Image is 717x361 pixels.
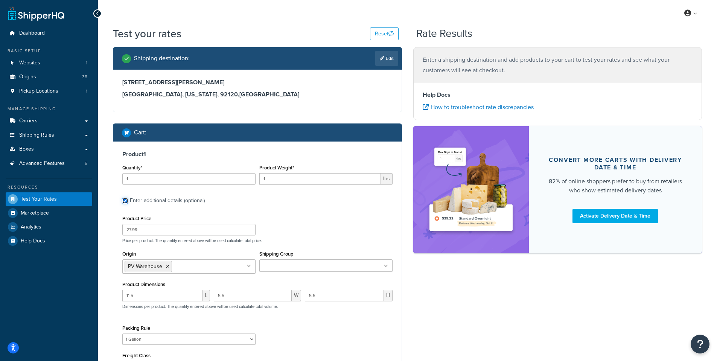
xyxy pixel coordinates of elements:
[6,234,92,248] a: Help Docs
[19,30,45,37] span: Dashboard
[19,146,34,152] span: Boxes
[6,70,92,84] a: Origins38
[122,282,165,287] label: Product Dimensions
[202,290,210,301] span: L
[19,74,36,80] span: Origins
[6,128,92,142] a: Shipping Rules
[375,51,398,66] a: Edit
[113,26,181,41] h1: Test your rates
[6,56,92,70] li: Websites
[425,137,518,242] img: feature-image-ddt-36eae7f7280da8017bfb280eaccd9c446f90b1fe08728e4019434db127062ab4.png
[6,192,92,206] a: Test Your Rates
[128,262,162,270] span: PV Warehouse
[19,88,58,94] span: Pickup Locations
[6,56,92,70] a: Websites1
[122,325,150,331] label: Packing Rule
[21,210,49,216] span: Marketplace
[370,27,399,40] button: Reset
[259,173,381,184] input: 0.00
[416,28,472,40] h2: Rate Results
[120,238,394,243] p: Price per product. The quantity entered above will be used calculate total price.
[86,88,87,94] span: 1
[6,142,92,156] a: Boxes
[6,114,92,128] a: Carriers
[6,184,92,190] div: Resources
[259,165,294,171] label: Product Weight*
[572,209,658,223] a: Activate Delivery Date & Time
[122,165,142,171] label: Quantity*
[6,206,92,220] a: Marketplace
[122,79,393,86] h3: [STREET_ADDRESS][PERSON_NAME]
[122,216,151,221] label: Product Price
[120,304,278,309] p: Dimensions per product. The quantity entered above will be used calculate total volume.
[423,55,693,76] p: Enter a shipping destination and add products to your cart to test your rates and see what your c...
[6,84,92,98] a: Pickup Locations1
[292,290,301,301] span: W
[6,157,92,171] li: Advanced Features
[19,60,40,66] span: Websites
[122,198,128,204] input: Enter additional details (optional)
[86,60,87,66] span: 1
[21,238,45,244] span: Help Docs
[122,151,393,158] h3: Product 1
[122,91,393,98] h3: [GEOGRAPHIC_DATA], [US_STATE], 92120 , [GEOGRAPHIC_DATA]
[259,251,294,257] label: Shipping Group
[547,177,684,195] div: 82% of online shoppers prefer to buy from retailers who show estimated delivery dates
[547,156,684,171] div: Convert more carts with delivery date & time
[6,220,92,234] a: Analytics
[19,118,38,124] span: Carriers
[423,90,693,99] h4: Help Docs
[21,196,57,203] span: Test Your Rates
[19,160,65,167] span: Advanced Features
[6,84,92,98] li: Pickup Locations
[691,335,709,353] button: Open Resource Center
[134,129,146,136] h2: Cart :
[21,224,41,230] span: Analytics
[85,160,87,167] span: 5
[122,353,151,358] label: Freight Class
[82,74,87,80] span: 38
[6,70,92,84] li: Origins
[6,48,92,54] div: Basic Setup
[6,106,92,112] div: Manage Shipping
[384,290,393,301] span: H
[122,251,136,257] label: Origin
[134,55,190,62] h2: Shipping destination :
[381,173,393,184] span: lbs
[6,26,92,40] a: Dashboard
[130,195,205,206] div: Enter additional details (optional)
[19,132,54,139] span: Shipping Rules
[6,157,92,171] a: Advanced Features5
[122,173,256,184] input: 0
[423,103,534,111] a: How to troubleshoot rate discrepancies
